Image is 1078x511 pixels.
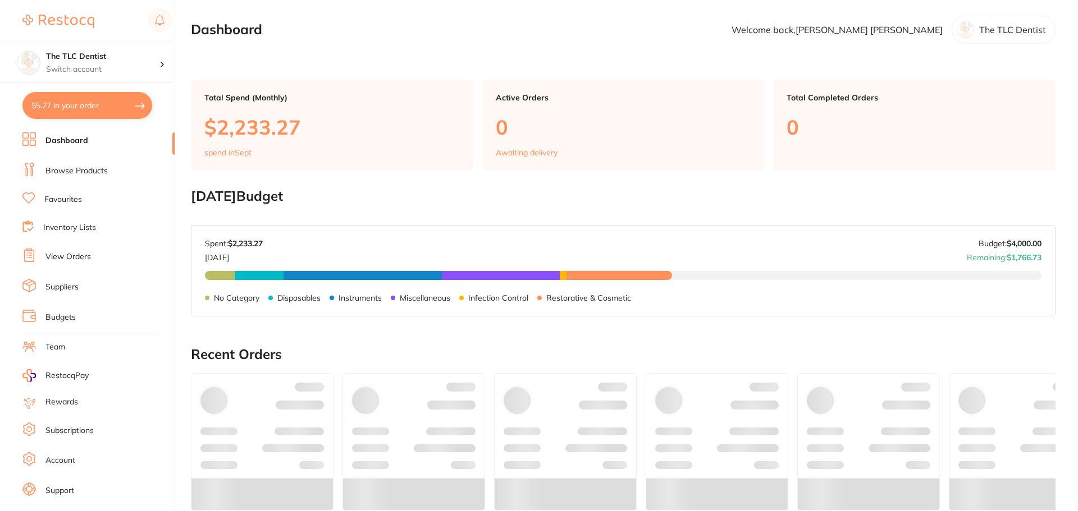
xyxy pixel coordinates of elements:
img: Restocq Logo [22,15,94,28]
p: Infection Control [468,293,528,302]
a: Budgets [45,312,76,323]
h2: Dashboard [191,22,262,38]
p: Instruments [339,293,382,302]
a: Total Spend (Monthly)$2,233.27spend inSept [191,80,473,171]
strong: $4,000.00 [1007,238,1042,248]
h2: Recent Orders [191,347,1056,362]
a: Inventory Lists [43,222,96,233]
p: Spent: [205,239,263,248]
p: Total Completed Orders [787,93,1042,102]
a: Rewards [45,397,78,408]
p: Miscellaneous [400,293,450,302]
h2: [DATE] Budget [191,188,1056,204]
p: Total Spend (Monthly) [204,93,460,102]
img: RestocqPay [22,369,36,382]
p: [DATE] [205,248,263,262]
p: 0 [496,116,751,139]
p: Budget: [979,239,1042,248]
span: RestocqPay [45,370,89,381]
a: Active Orders0Awaiting delivery [482,80,765,171]
p: Switch account [46,64,159,75]
p: The TLC Dentist [979,25,1046,35]
a: Support [45,485,74,496]
p: Remaining: [967,248,1042,262]
a: Dashboard [45,135,88,146]
img: The TLC Dentist [17,52,40,74]
a: Suppliers [45,282,79,293]
a: Restocq Logo [22,8,94,34]
p: spend in Sept [204,148,252,157]
p: 0 [787,116,1042,139]
h4: The TLC Dentist [46,51,159,62]
a: Subscriptions [45,425,94,436]
p: No Category [214,293,259,302]
button: $5.27 in your order [22,92,152,119]
a: Favourites [44,194,82,205]
a: View Orders [45,251,91,263]
a: Total Completed Orders0 [773,80,1056,171]
p: Welcome back, [PERSON_NAME] [PERSON_NAME] [732,25,943,35]
p: Disposables [277,293,321,302]
a: Account [45,455,75,466]
p: Restorative & Cosmetic [546,293,631,302]
p: Awaiting delivery [496,148,558,157]
strong: $1,766.73 [1007,252,1042,263]
p: Active Orders [496,93,751,102]
strong: $2,233.27 [228,238,263,248]
a: RestocqPay [22,369,89,382]
a: Browse Products [45,165,108,177]
a: Team [45,342,65,353]
p: $2,233.27 [204,116,460,139]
